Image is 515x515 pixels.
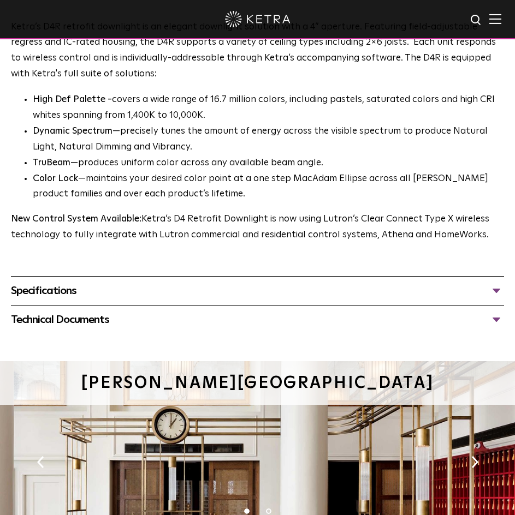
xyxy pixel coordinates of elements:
strong: TruBeam [33,158,70,167]
div: Technical Documents [11,311,504,328]
img: search icon [470,14,483,27]
p: Ketra’s D4R retrofit downlight is an elegant downlight solution with a 4” aperture. Featuring fie... [11,20,502,83]
li: —maintains your desired color point at a one step MacAdam Ellipse across all [PERSON_NAME] produc... [33,171,504,203]
button: 2 [266,508,271,514]
p: covers a wide range of 16.7 million colors, including pastels, saturated colors and high CRI whit... [33,92,504,124]
button: Next [469,455,480,469]
strong: High Def Palette - [33,95,112,104]
strong: Dynamic Spectrum [33,127,113,136]
img: ketra-logo-2019-white [225,11,291,27]
button: Previous [35,455,46,469]
li: —precisely tunes the amount of energy across the visible spectrum to produce Natural Light, Natur... [33,124,504,155]
div: Specifications [11,282,504,300]
button: 1 [244,508,250,514]
img: Hamburger%20Nav.svg [489,14,501,24]
strong: New Control System Available: [11,214,141,224]
li: —produces uniform color across any available beam angle. [33,155,504,171]
p: Ketra’s D4 Retrofit Downlight is now using Lutron’s Clear Connect Type X wireless technology to f... [11,212,502,243]
strong: Color Lock [33,174,78,183]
